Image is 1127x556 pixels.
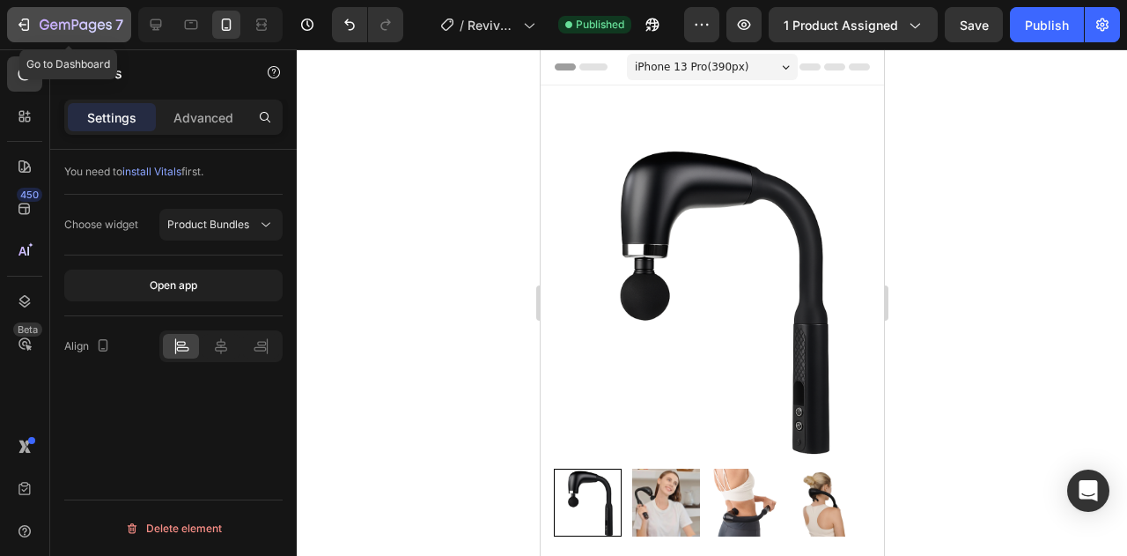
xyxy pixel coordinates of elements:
[1067,470,1109,512] div: Open Intercom Messenger
[960,18,989,33] span: Save
[85,63,235,84] p: Vitals
[460,16,464,34] span: /
[769,7,938,42] button: 1 product assigned
[173,108,233,127] p: Advanced
[64,270,283,301] button: Open app
[64,515,283,543] button: Delete element
[150,278,197,293] div: Open app
[125,518,222,539] div: Delete element
[945,7,1003,42] button: Save
[64,217,138,233] div: Choose widget
[64,335,114,359] div: Align
[1025,16,1069,34] div: Publish
[332,7,403,42] div: Undo/Redo
[13,322,42,337] div: Beta
[159,209,283,241] button: Product Bundles
[468,16,516,34] span: ReviveGun Product Page 3
[1010,7,1084,42] button: Publish
[17,188,42,202] div: 450
[122,165,181,178] span: install Vitals
[541,49,884,556] iframe: Design area
[64,164,283,180] div: You need to first.
[167,218,249,231] span: Product Bundles
[576,17,624,33] span: Published
[784,16,898,34] span: 1 product assigned
[87,108,136,127] p: Settings
[7,7,131,42] button: 7
[115,14,123,35] p: 7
